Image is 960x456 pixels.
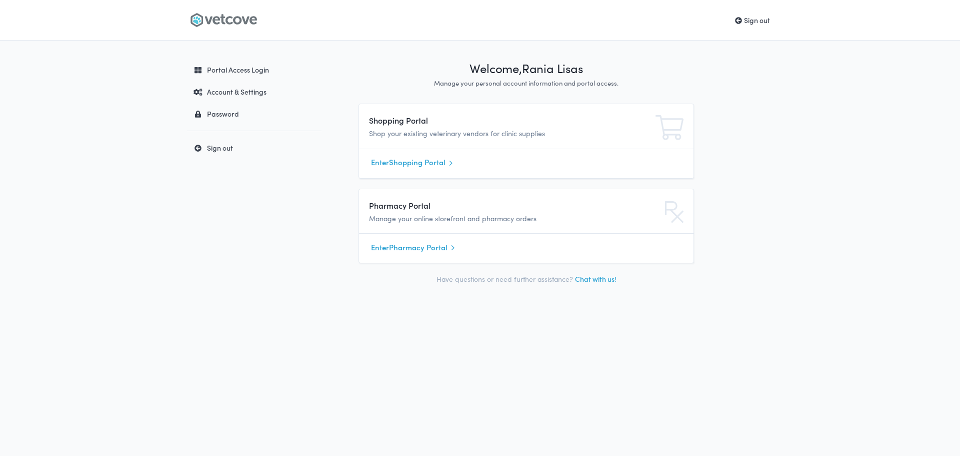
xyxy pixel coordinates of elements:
[371,240,681,255] a: EnterPharmacy Portal
[369,128,578,139] p: Shop your existing veterinary vendors for clinic supplies
[189,109,316,119] div: Password
[371,155,681,170] a: EnterShopping Portal
[575,274,616,284] a: Chat with us!
[369,213,578,224] p: Manage your online storefront and pharmacy orders
[189,143,316,153] div: Sign out
[189,87,316,97] div: Account & Settings
[735,15,770,25] a: Sign out
[189,65,316,75] div: Portal Access Login
[187,61,321,79] a: Portal Access Login
[187,83,321,101] a: Account & Settings
[187,105,321,123] a: Password
[369,114,578,126] h4: Shopping Portal
[358,273,694,285] p: Have questions or need further assistance?
[358,79,694,88] p: Manage your personal account information and portal access.
[187,139,321,157] a: Sign out
[369,199,578,211] h4: Pharmacy Portal
[358,61,694,77] h1: Welcome, Rania Lisas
